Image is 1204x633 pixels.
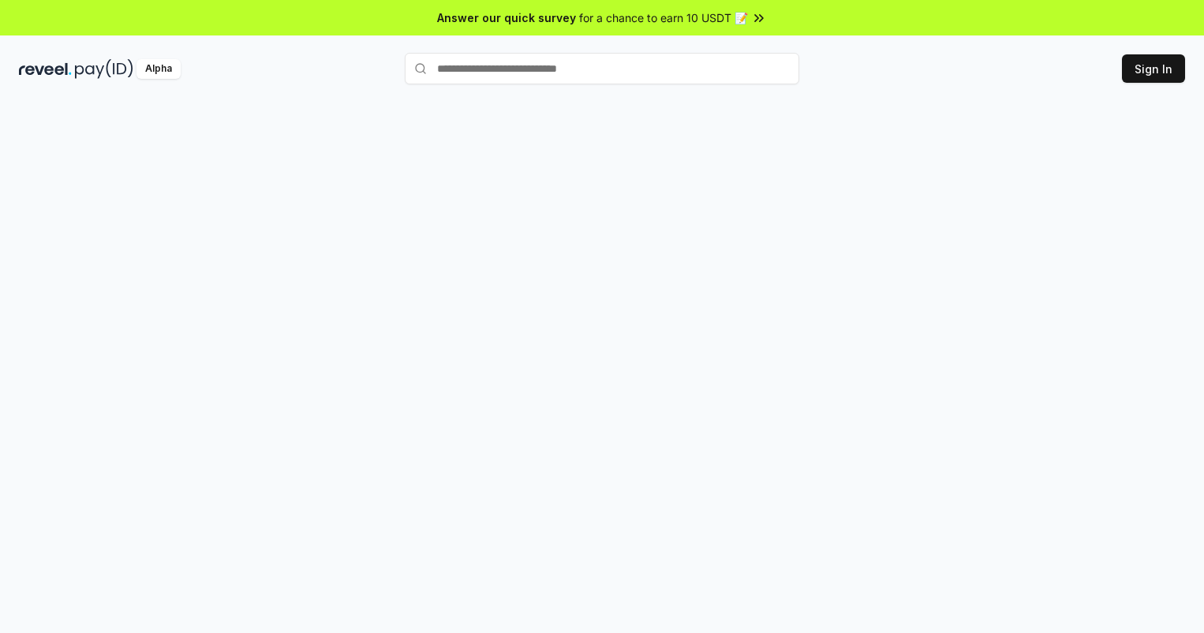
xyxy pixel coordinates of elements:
span: Answer our quick survey [437,9,576,26]
img: reveel_dark [19,59,72,79]
button: Sign In [1122,54,1185,83]
img: pay_id [75,59,133,79]
div: Alpha [136,59,181,79]
span: for a chance to earn 10 USDT 📝 [579,9,748,26]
